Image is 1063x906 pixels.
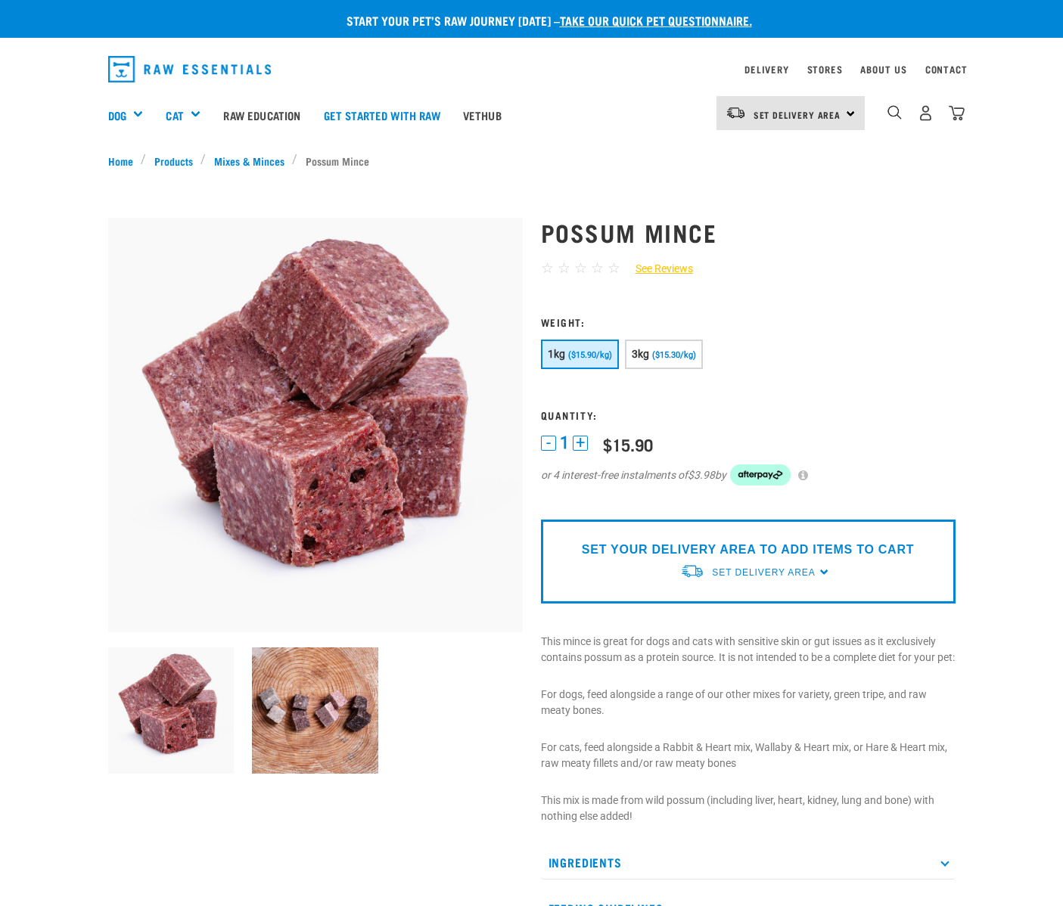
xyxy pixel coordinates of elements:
a: Mixes & Minces [206,153,292,169]
p: This mince is great for dogs and cats with sensitive skin or gut issues as it exclusively contain... [541,634,956,666]
span: ($15.90/kg) [568,350,612,360]
h3: Quantity: [541,409,956,420]
nav: dropdown navigation [96,50,968,88]
a: Products [146,153,200,169]
h1: Possum Mince [541,219,956,246]
img: 1102 Possum Mince 01 [108,647,235,774]
img: SM Duck Heart Possum HT LS [252,647,378,774]
img: Afterpay [730,464,791,486]
img: van-moving.png [680,563,704,579]
span: 3kg [632,348,650,360]
p: For dogs, feed alongside a range of our other mixes for variety, green tripe, and raw meaty bones. [541,687,956,718]
img: user.png [918,105,934,121]
img: 1102 Possum Mince 01 [108,218,523,632]
span: Set Delivery Area [754,112,841,117]
a: Cat [166,107,183,124]
p: This mix is made from wild possum (including liver, heart, kidney, lung and bone) with nothing el... [541,793,956,824]
a: Delivery [744,67,788,72]
a: Raw Education [212,85,312,145]
button: 3kg ($15.30/kg) [625,340,703,369]
div: $15.90 [603,435,653,454]
div: or 4 interest-free instalments of by [541,464,956,486]
button: 1kg ($15.90/kg) [541,340,619,369]
a: Get started with Raw [312,85,452,145]
a: See Reviews [620,261,693,277]
p: For cats, feed alongside a Rabbit & Heart mix, Wallaby & Heart mix, or Hare & Heart mix, raw meat... [541,740,956,771]
a: Dog [108,107,126,124]
span: ☆ [558,259,570,277]
button: - [541,436,556,451]
a: Stores [807,67,843,72]
span: 1 [560,435,569,451]
h3: Weight: [541,316,956,327]
span: ($15.30/kg) [652,350,696,360]
a: About Us [860,67,906,72]
img: home-icon@2x.png [949,105,965,121]
p: SET YOUR DELIVERY AREA TO ADD ITEMS TO CART [582,541,914,559]
span: 1kg [548,348,566,360]
span: ☆ [541,259,554,277]
img: Raw Essentials Logo [108,56,272,82]
a: Contact [925,67,968,72]
span: ☆ [574,259,587,277]
p: Ingredients [541,845,956,880]
button: + [573,436,588,451]
a: Vethub [452,85,513,145]
nav: breadcrumbs [108,153,956,169]
span: Set Delivery Area [712,567,815,578]
span: $3.98 [688,467,715,483]
a: take our quick pet questionnaire. [560,17,752,23]
span: ☆ [591,259,604,277]
a: Home [108,153,141,169]
span: ☆ [608,259,620,277]
img: home-icon-1@2x.png [887,105,902,119]
img: van-moving.png [726,106,746,119]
